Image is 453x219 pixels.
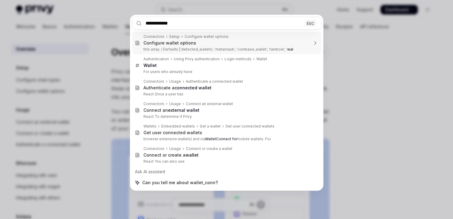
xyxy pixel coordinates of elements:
[143,69,309,74] p: For users who already have
[143,92,309,97] p: React Once a user has
[132,166,321,177] div: Ask AI assistant
[169,146,181,151] div: Usage
[186,146,232,151] div: Connect or create a wallet
[200,124,221,129] div: Get a wallet
[169,101,181,106] div: Usage
[143,101,164,106] div: Connectors
[175,85,212,90] b: connected wallet
[142,180,218,186] span: Can you tell me about wallet_conn?
[169,34,180,39] div: Setup
[143,79,164,84] div: Connectors
[143,85,212,91] div: Authenticate a
[143,63,157,68] b: Wallet
[143,57,169,61] div: Authentication
[143,34,164,39] div: Connectors
[185,34,228,39] div: Configure wallet options
[186,101,233,106] div: Connect an external wallet
[256,57,267,61] div: Wallet
[186,79,243,84] div: Authenticate a connected wallet
[143,137,309,141] p: browser extension wallets) and via mobile wallets. For
[143,124,156,129] div: Wallets
[143,146,164,151] div: Connectors
[143,159,309,164] p: React You can also use
[168,108,199,113] b: external wallet
[143,47,309,52] p: this array. / Defaults ['detected_wallets', 'metamask', 'coinbase_wallet', 'rainbow', '
[174,57,220,61] div: Using Privy authentication
[161,124,195,129] div: Embedded wallets
[225,124,274,129] div: Get user connected wallets
[143,114,309,119] p: React To determine if Privy
[205,137,237,141] b: WalletConnect for
[287,47,293,51] b: wal
[143,130,202,135] div: Get user connected wallets
[143,108,199,113] div: Connect an
[143,40,196,46] div: Configure wallet options
[305,20,316,26] div: ESC
[185,152,199,158] b: wallet
[225,57,251,61] div: Login methods
[169,79,181,84] div: Usage
[143,152,199,158] div: Connect or create a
